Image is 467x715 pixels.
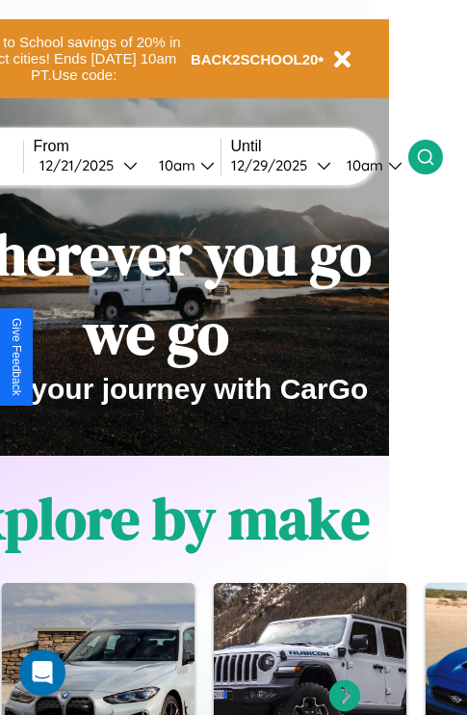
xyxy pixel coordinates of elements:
[143,155,221,175] button: 10am
[34,138,221,155] label: From
[231,138,408,155] label: Until
[19,649,65,696] div: Open Intercom Messenger
[39,156,123,174] div: 12 / 21 / 2025
[149,156,200,174] div: 10am
[331,155,408,175] button: 10am
[231,156,317,174] div: 12 / 29 / 2025
[10,318,23,396] div: Give Feedback
[191,51,319,67] b: BACK2SCHOOL20
[337,156,388,174] div: 10am
[34,155,143,175] button: 12/21/2025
